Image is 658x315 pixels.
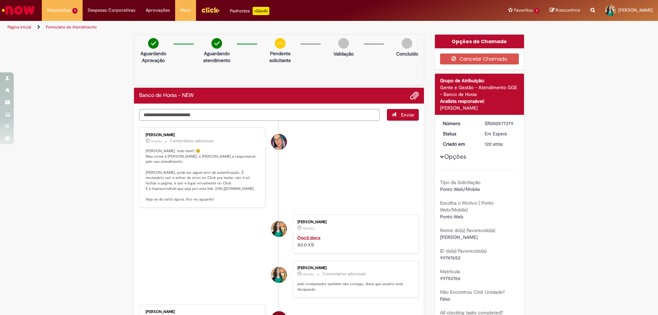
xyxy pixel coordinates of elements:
img: img-circle-grey.png [338,38,349,49]
span: 1 [72,8,77,14]
time: 25/09/2025 13:48:57 [151,139,161,143]
div: [PERSON_NAME] [146,310,260,314]
small: Comentários adicionais [322,271,366,277]
p: pelo computador também não consigo, disse que usuário está bloqueado. [297,281,412,292]
div: [PERSON_NAME] [146,133,260,137]
dt: Status [438,130,480,137]
div: [PERSON_NAME] [297,266,412,270]
img: circle-minus.png [275,38,285,49]
span: 11d atrás [303,226,314,230]
time: 21/09/2025 08:47:36 [303,226,314,230]
b: Nome do(a) Favorecido(a) [440,227,495,233]
a: Rascunhos [550,7,580,14]
button: Adicionar anexos [410,91,419,100]
span: Requisições [47,7,71,14]
ul: Trilhas de página [5,21,434,34]
span: [PERSON_NAME] [618,7,653,13]
p: [PERSON_NAME], tudo bem? 😊 Meu nome é [PERSON_NAME], e [PERSON_NAME] a responsável pelo seu atend... [146,148,260,202]
div: Analista responsável: [440,98,519,105]
dt: Número [438,120,480,127]
span: 1 [534,8,539,14]
b: ID do(a) Favorecido(a) [440,248,487,254]
span: 99747652 [440,255,460,261]
span: 99752766 [440,275,461,281]
a: Formulário de Atendimento [46,24,97,30]
span: Rascunhos [556,7,580,13]
span: Despesas Corporativas [88,7,135,14]
p: Pendente solicitante [264,50,297,64]
time: 19/09/2025 15:27:21 [485,141,503,147]
div: Maira Priscila Da Silva Arnaldo [271,134,287,150]
a: Doc2.docx [297,235,320,241]
div: Grupo de Atribuição: [440,77,519,84]
b: Matrícula [440,268,460,275]
div: Alinne Priscila Goncalves Carvalho [271,267,287,283]
h2: Banco de Horas - NEW Histórico de tíquete [139,93,194,99]
img: check-circle-green.png [148,38,159,49]
p: Validação [333,50,354,57]
div: SR000577279 [485,120,516,127]
dt: Criado em [438,141,480,147]
span: Aprovações [146,7,170,14]
p: Aguardando Aprovação [137,50,170,64]
div: [PERSON_NAME] [297,220,412,224]
a: Página inicial [8,24,31,30]
p: Concluído [396,50,418,57]
div: Em Espera [485,130,516,137]
div: Padroniza [230,7,269,15]
span: Ponto Web [440,214,463,220]
b: Escolha o Motivo ( Ponto Web/Mobile) [440,200,493,213]
span: Favoritos [514,7,533,14]
span: Enviar [401,112,414,118]
span: Falso [440,296,450,302]
img: img-circle-grey.png [402,38,412,49]
div: 80.0 KB [297,234,412,248]
span: More [180,7,191,14]
span: [PERSON_NAME] [440,234,478,240]
img: check-circle-green.png [211,38,222,49]
div: Opções do Chamado [435,35,524,48]
button: Cancelar Chamado [440,53,519,64]
small: Comentários adicionais [170,138,214,144]
div: [PERSON_NAME] [440,105,519,111]
span: 12d atrás [485,141,503,147]
p: Aguardando atendimento [200,50,233,64]
div: 19/09/2025 15:27:21 [485,141,516,147]
img: ServiceNow [1,3,36,17]
div: Alinne Priscila Goncalves Carvalho [271,221,287,237]
b: Tipo da Solicitação [440,179,480,185]
button: Enviar [387,109,419,121]
span: 11d atrás [303,272,314,276]
textarea: Digite sua mensagem aqui... [139,109,380,121]
img: click_logo_yellow_360x200.png [201,5,220,15]
p: +GenAi [253,7,269,15]
span: 7d atrás [151,139,161,143]
div: Gente e Gestão - Atendimento GGE - Banco de Horas [440,84,519,98]
span: Ponto Web/Mobile [440,186,480,192]
b: Não Encontrou Cód. Unidade? [440,289,505,295]
time: 21/09/2025 08:46:26 [303,272,314,276]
